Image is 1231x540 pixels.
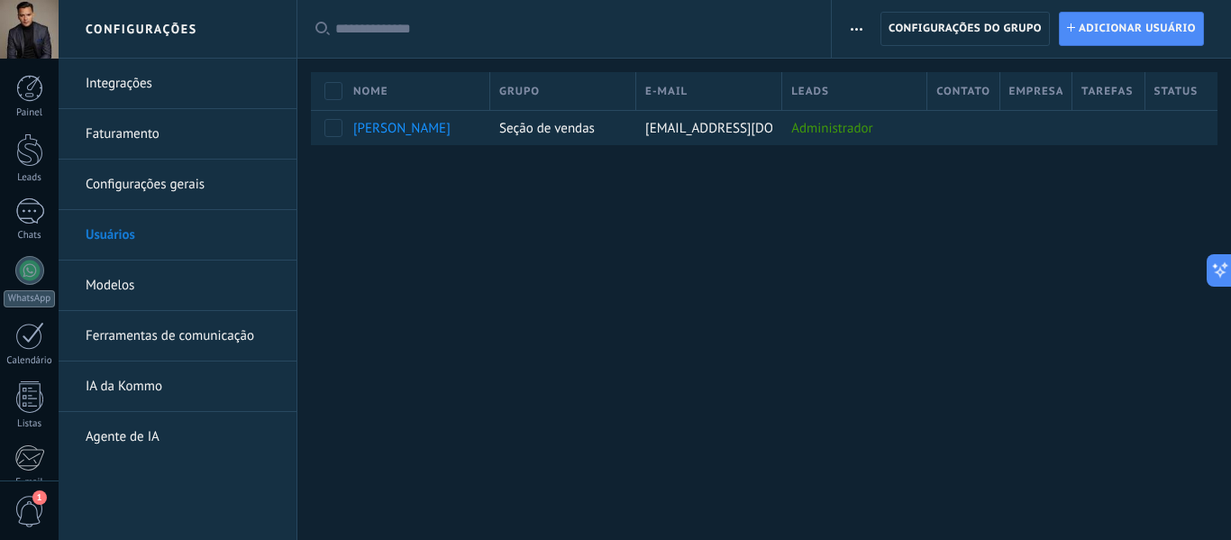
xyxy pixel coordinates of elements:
li: Agente de IA [59,412,296,462]
a: Modelos [86,261,278,311]
span: willyan wagner [353,120,451,137]
a: Ferramentas de comunicação [86,311,278,362]
li: IA da Kommo [59,362,296,412]
li: Ferramentas de comunicação [59,311,296,362]
div: Calendário [4,355,56,367]
span: Empresas [1009,83,1062,100]
a: Integrações [86,59,278,109]
a: Usuários [86,210,278,261]
span: Grupo [499,83,540,100]
li: Configurações gerais [59,160,296,210]
a: Agente de IA [86,412,278,462]
span: Configurações do grupo [889,13,1042,45]
div: Painel [4,107,56,119]
a: IA da Kommo [86,362,278,412]
span: Nome [353,83,388,100]
li: Integrações [59,59,296,109]
div: Chats [4,230,56,242]
a: Configurações gerais [86,160,278,210]
a: Adicionar usuário [1059,12,1204,46]
span: 1 [32,490,47,505]
button: Mais [843,12,870,46]
span: E-mail [645,83,688,100]
li: Modelos [59,261,296,311]
span: Tarefas [1081,83,1133,100]
span: Adicionar usuário [1079,13,1196,45]
div: Seção de vendas [490,111,627,145]
div: WhatsApp [4,290,55,307]
span: [EMAIL_ADDRESS][DOMAIN_NAME] [645,120,850,137]
a: Faturamento [86,109,278,160]
span: Leads [791,83,829,100]
li: Usuários [59,210,296,261]
div: Listas [4,418,56,430]
span: Seção de vendas [499,120,595,137]
span: Status [1154,83,1199,100]
div: Administrador [782,111,918,145]
button: Configurações do grupo [880,12,1050,46]
div: Leads [4,172,56,184]
div: E-mail [4,477,56,489]
li: Faturamento [59,109,296,160]
span: Contatos [936,83,989,100]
